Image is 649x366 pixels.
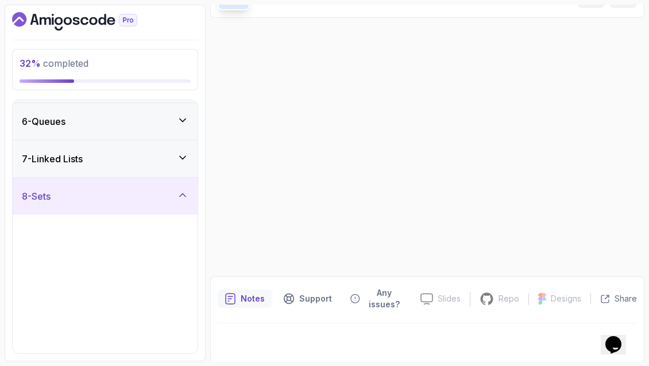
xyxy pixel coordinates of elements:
[299,293,332,304] p: Support
[218,284,272,314] button: notes button
[615,293,637,304] p: Share
[343,284,411,314] button: Feedback button
[601,320,638,354] iframe: chat widget
[590,293,637,304] button: Share
[499,293,519,304] p: Repo
[276,284,339,314] button: Support button
[365,287,404,310] p: Any issues?
[241,293,265,304] p: Notes
[438,293,461,304] p: Slides
[551,293,581,304] p: Designs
